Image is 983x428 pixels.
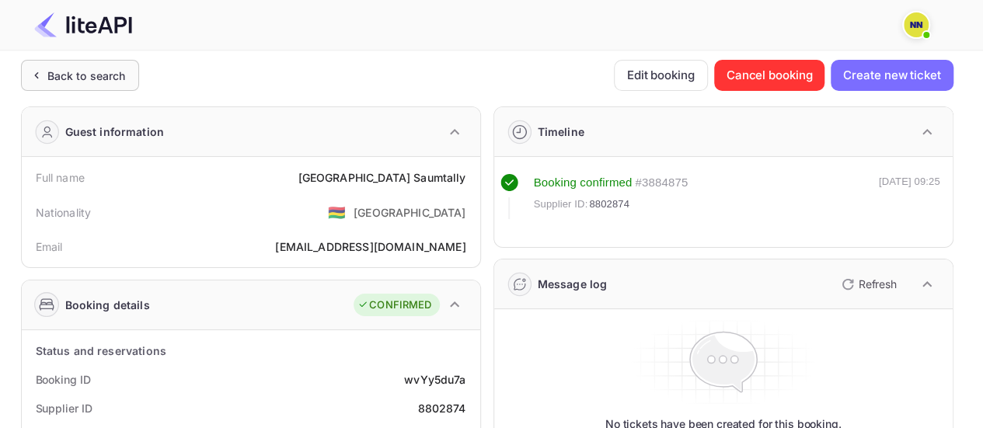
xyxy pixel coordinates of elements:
div: CONFIRMED [357,298,431,313]
span: Supplier ID: [534,197,588,212]
div: Booking ID [36,371,91,388]
div: [GEOGRAPHIC_DATA] Saumtally [298,169,465,186]
div: Email [36,238,63,255]
div: [EMAIL_ADDRESS][DOMAIN_NAME] [275,238,465,255]
div: Booking details [65,297,150,313]
div: 8802874 [417,400,465,416]
div: # 3884875 [635,174,688,192]
div: Back to search [47,68,126,84]
div: Status and reservations [36,343,166,359]
div: Timeline [538,124,584,140]
img: N/A N/A [904,12,929,37]
div: Nationality [36,204,92,221]
p: Refresh [859,276,897,292]
button: Create new ticket [831,60,953,91]
div: Full name [36,169,85,186]
div: wvYy5du7a [404,371,465,388]
span: 8802874 [589,197,629,212]
div: Supplier ID [36,400,92,416]
div: Guest information [65,124,165,140]
button: Refresh [832,272,903,297]
div: Message log [538,276,608,292]
button: Edit booking [614,60,708,91]
div: [GEOGRAPHIC_DATA] [354,204,466,221]
button: Cancel booking [714,60,825,91]
div: Booking confirmed [534,174,633,192]
div: [DATE] 09:25 [879,174,940,219]
img: LiteAPI Logo [34,12,132,37]
span: United States [328,198,346,226]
